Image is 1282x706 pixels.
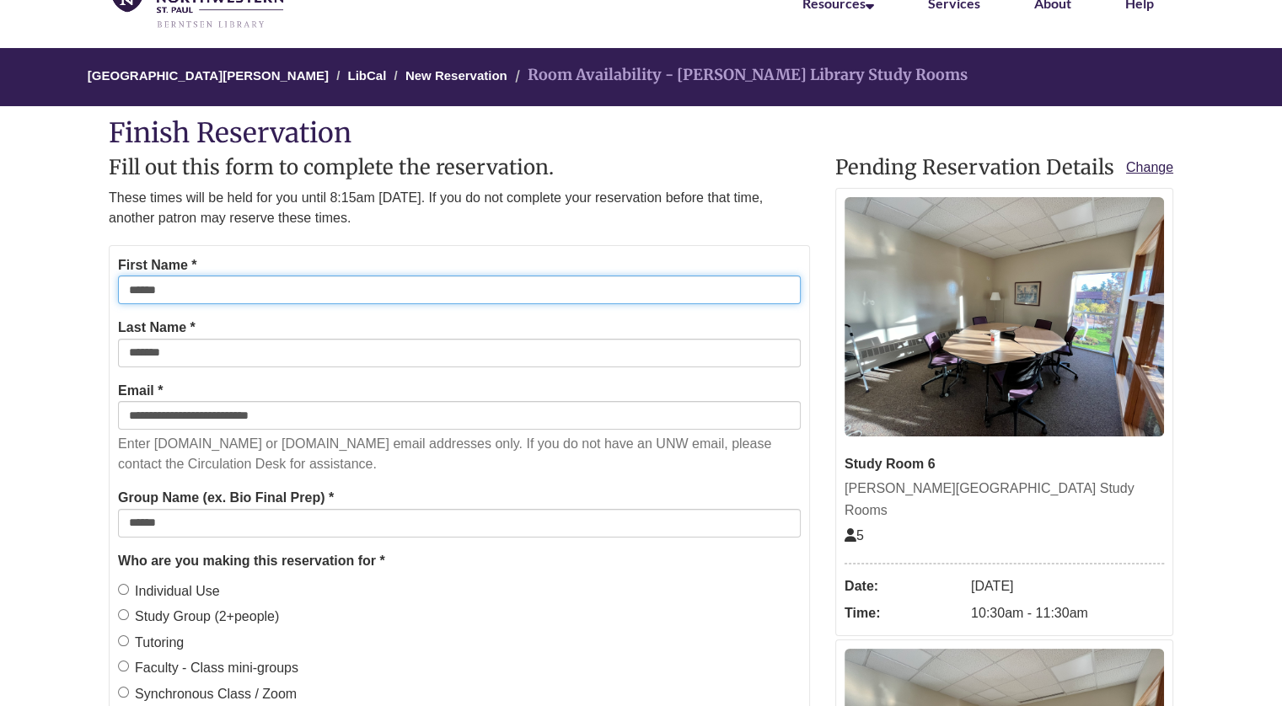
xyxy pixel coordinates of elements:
[118,584,129,595] input: Individual Use
[118,609,129,620] input: Study Group (2+people)
[118,687,129,698] input: Synchronous Class / Zoom
[109,157,810,179] h2: Fill out this form to complete the reservation.
[118,606,279,628] label: Study Group (2+people)
[971,573,1164,600] dd: [DATE]
[118,635,129,646] input: Tutoring
[511,63,968,88] li: Room Availability - [PERSON_NAME] Library Study Rooms
[109,188,810,228] p: These times will be held for you until 8:15am [DATE]. If you do not complete your reservation bef...
[845,528,864,543] span: The capacity of this space
[405,68,507,83] a: New Reservation
[109,48,1173,106] nav: Breadcrumb
[845,453,1164,475] div: Study Room 6
[118,683,297,705] label: Synchronous Class / Zoom
[88,68,329,83] a: [GEOGRAPHIC_DATA][PERSON_NAME]
[118,317,196,339] label: Last Name *
[118,434,801,474] p: Enter [DOMAIN_NAME] or [DOMAIN_NAME] email addresses only. If you do not have an UNW email, pleas...
[845,478,1164,521] div: [PERSON_NAME][GEOGRAPHIC_DATA] Study Rooms
[835,157,1173,179] h2: Pending Reservation Details
[118,550,801,572] legend: Who are you making this reservation for *
[845,573,963,600] dt: Date:
[118,580,220,602] label: Individual Use
[845,600,963,627] dt: Time:
[118,632,184,654] label: Tutoring
[971,600,1164,627] dd: 10:30am - 11:30am
[109,119,1173,148] h1: Finish Reservation
[845,197,1164,436] img: Study Room 6
[118,657,298,679] label: Faculty - Class mini-groups
[118,661,129,671] input: Faculty - Class mini-groups
[347,68,386,83] a: LibCal
[1126,157,1173,179] a: Change
[118,380,163,402] label: Email *
[118,487,334,509] label: Group Name (ex. Bio Final Prep) *
[118,254,196,276] label: First Name *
